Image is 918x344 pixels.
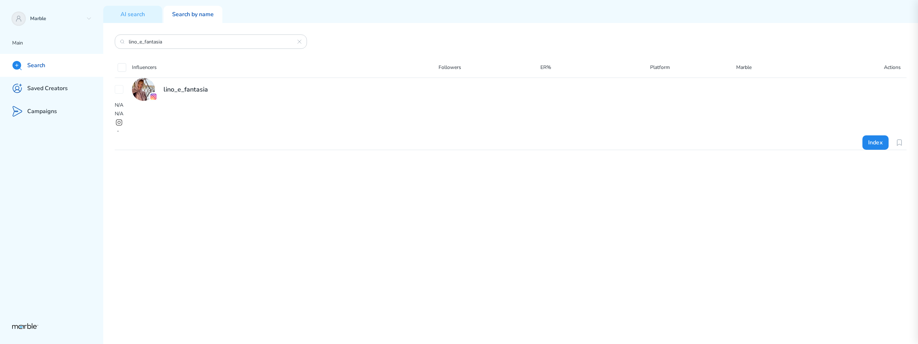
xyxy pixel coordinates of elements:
[12,39,103,47] p: Main
[27,108,57,115] p: Campaigns
[736,63,822,72] p: Marble
[117,127,904,135] p: -
[540,63,650,72] p: ER%
[115,110,907,118] p: N/A
[120,11,145,18] p: AI search
[129,38,293,45] input: Search Influencer
[172,11,214,18] p: Search by name
[884,63,901,72] p: Actions
[650,63,736,72] p: Platform
[115,101,907,110] p: N/A
[862,135,889,150] button: Index
[27,85,68,92] p: Saved Creators
[132,63,157,72] p: Influencers
[164,85,208,94] h2: lino_e_fantasia
[27,62,45,69] p: Search
[439,63,540,72] p: Followers
[30,15,83,22] p: Marble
